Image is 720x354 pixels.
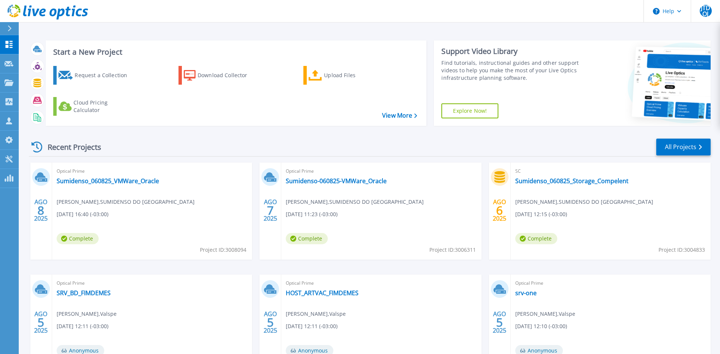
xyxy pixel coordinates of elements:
a: Sumidenso_060825_VMWare_Oracle [57,177,159,185]
div: AGO 2025 [492,309,507,336]
div: Cloud Pricing Calculator [73,99,133,114]
span: [PERSON_NAME] , SUMIDENSO DO [GEOGRAPHIC_DATA] [286,198,424,206]
div: AGO 2025 [34,309,48,336]
a: Explore Now! [441,103,498,118]
div: Download Collector [198,68,258,83]
span: Optical Prime [286,279,477,287]
span: 5 [37,319,44,326]
div: AGO 2025 [263,197,277,224]
span: [PERSON_NAME] , Valspe [286,310,346,318]
span: JTDOJ [700,5,712,17]
div: AGO 2025 [492,197,507,224]
a: Sumidenso-060825-VMWare_Oracle [286,177,387,185]
a: HOST_ARTVAC_FIMDEMES [286,289,358,297]
a: View More [382,112,417,119]
div: AGO 2025 [263,309,277,336]
a: Download Collector [178,66,262,85]
span: Optical Prime [57,167,247,175]
a: Upload Files [303,66,387,85]
span: SC [515,167,706,175]
div: Upload Files [324,68,384,83]
span: [DATE] 12:10 (-03:00) [515,322,567,330]
a: All Projects [656,139,711,155]
span: [PERSON_NAME] , SUMIDENSO DO [GEOGRAPHIC_DATA] [57,198,195,206]
span: [DATE] 12:11 (-03:00) [286,322,337,330]
span: Optical Prime [57,279,247,287]
span: 6 [496,207,503,214]
div: Recent Projects [29,138,111,156]
a: srv-one [515,289,537,297]
span: [DATE] 16:40 (-03:00) [57,210,108,218]
span: [DATE] 12:15 (-03:00) [515,210,567,218]
span: Complete [515,233,557,244]
div: Support Video Library [441,46,582,56]
a: Sumidenso_060825_Storage_Compelent [515,177,628,185]
a: SRV_BD_FIMDEMES [57,289,111,297]
span: [PERSON_NAME] , Valspe [515,310,575,318]
span: Project ID: 3006311 [429,246,476,254]
div: AGO 2025 [34,197,48,224]
span: [DATE] 11:23 (-03:00) [286,210,337,218]
span: 8 [37,207,44,214]
span: [PERSON_NAME] , SUMIDENSO DO [GEOGRAPHIC_DATA] [515,198,653,206]
a: Request a Collection [53,66,137,85]
span: [DATE] 12:11 (-03:00) [57,322,108,330]
div: Find tutorials, instructional guides and other support videos to help you make the most of your L... [441,59,582,82]
h3: Start a New Project [53,48,417,56]
a: Cloud Pricing Calculator [53,97,137,116]
span: Complete [286,233,328,244]
span: 5 [267,319,274,326]
span: Optical Prime [515,279,706,287]
span: [PERSON_NAME] , Valspe [57,310,117,318]
span: Optical Prime [286,167,477,175]
span: Complete [57,233,99,244]
span: 5 [496,319,503,326]
span: 7 [267,207,274,214]
div: Request a Collection [75,68,135,83]
span: Project ID: 3004833 [658,246,705,254]
span: Project ID: 3008094 [200,246,246,254]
